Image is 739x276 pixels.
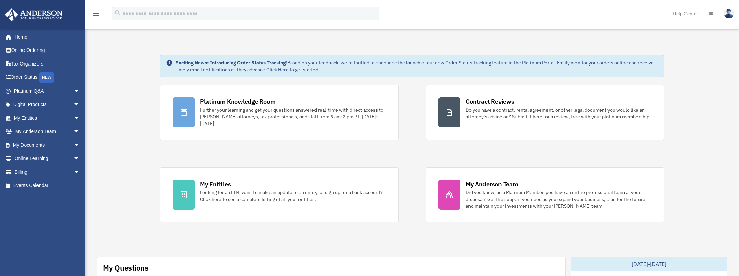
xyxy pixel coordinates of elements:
a: My Anderson Team Did you know, as a Platinum Member, you have an entire professional team at your... [426,167,664,222]
a: Tax Organizers [5,57,90,71]
div: Platinum Knowledge Room [200,97,276,106]
img: User Pic [724,9,734,18]
span: arrow_drop_down [73,98,87,112]
img: Anderson Advisors Platinum Portal [3,8,65,21]
a: Home [5,30,87,44]
div: My Entities [200,180,231,188]
span: arrow_drop_down [73,165,87,179]
div: Do you have a contract, rental agreement, or other legal document you would like an attorney's ad... [466,106,652,120]
div: [DATE]-[DATE] [571,257,727,271]
div: Based on your feedback, we're thrilled to announce the launch of our new Order Status Tracking fe... [175,59,658,73]
a: Events Calendar [5,179,90,192]
a: menu [92,12,100,18]
span: arrow_drop_down [73,138,87,152]
a: My Entitiesarrow_drop_down [5,111,90,125]
strong: Exciting News: Introducing Order Status Tracking! [175,60,287,66]
div: Looking for an EIN, want to make an update to an entity, or sign up for a bank account? Click her... [200,189,386,203]
span: arrow_drop_down [73,125,87,139]
span: arrow_drop_down [73,111,87,125]
div: NEW [39,72,54,83]
a: Billingarrow_drop_down [5,165,90,179]
a: My Entities Looking for an EIN, want to make an update to an entity, or sign up for a bank accoun... [160,167,399,222]
a: Platinum Knowledge Room Further your learning and get your questions answered real-time with dire... [160,85,399,140]
i: search [114,9,121,17]
a: My Documentsarrow_drop_down [5,138,90,152]
a: Order StatusNEW [5,71,90,85]
div: Contract Reviews [466,97,514,106]
a: Online Ordering [5,44,90,57]
span: arrow_drop_down [73,152,87,166]
a: Contract Reviews Do you have a contract, rental agreement, or other legal document you would like... [426,85,664,140]
div: Did you know, as a Platinum Member, you have an entire professional team at your disposal? Get th... [466,189,652,209]
a: Online Learningarrow_drop_down [5,152,90,165]
i: menu [92,10,100,18]
div: My Questions [103,263,149,273]
span: arrow_drop_down [73,84,87,98]
a: Click Here to get started! [266,67,320,73]
div: Further your learning and get your questions answered real-time with direct access to [PERSON_NAM... [200,106,386,127]
a: Digital Productsarrow_drop_down [5,98,90,112]
div: My Anderson Team [466,180,518,188]
a: My Anderson Teamarrow_drop_down [5,125,90,139]
a: Platinum Q&Aarrow_drop_down [5,84,90,98]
